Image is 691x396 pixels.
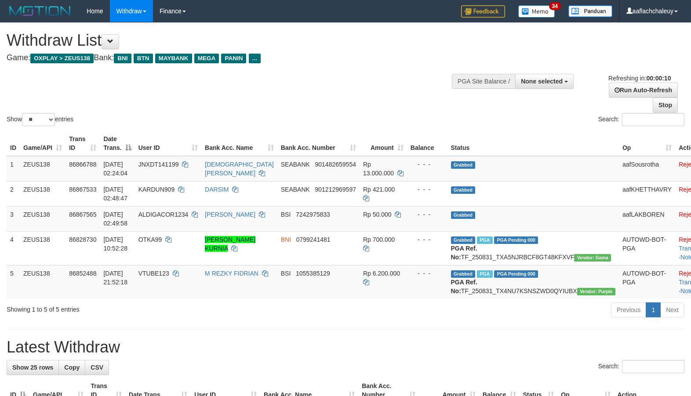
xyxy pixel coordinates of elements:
[69,270,96,277] span: 86852488
[69,161,96,168] span: 86866788
[7,231,20,265] td: 4
[85,360,109,375] a: CSV
[12,364,53,371] span: Show 25 rows
[20,231,65,265] td: ZEUS138
[69,186,96,193] span: 86867533
[363,211,392,218] span: Rp 50.000
[7,206,20,231] td: 3
[296,211,330,218] span: Copy 7242975833 to clipboard
[598,113,684,126] label: Search:
[7,338,684,356] h1: Latest Withdraw
[518,5,555,18] img: Button%20Memo.svg
[360,131,407,156] th: Amount: activate to sort column ascending
[7,181,20,206] td: 2
[451,236,476,244] span: Grabbed
[205,236,255,252] a: [PERSON_NAME] KURNIA
[205,186,229,193] a: DARSIM
[138,270,169,277] span: VTUBE123
[65,131,100,156] th: Trans ID: activate to sort column ascending
[296,236,331,243] span: Copy 0799241481 to clipboard
[477,236,492,244] span: Marked by aafsreyleap
[103,270,127,286] span: [DATE] 21:52:18
[281,161,310,168] span: SEABANK
[7,360,59,375] a: Show 25 rows
[363,186,395,193] span: Rp 421.000
[7,131,20,156] th: ID
[515,74,574,89] button: None selected
[103,211,127,227] span: [DATE] 02:49:58
[64,364,80,371] span: Copy
[451,279,477,294] b: PGA Ref. No:
[155,54,192,63] span: MAYBANK
[91,364,103,371] span: CSV
[205,211,255,218] a: [PERSON_NAME]
[7,54,452,62] h4: Game: Bank:
[69,236,96,243] span: 86828730
[574,254,611,262] span: Vendor URL: https://trx31.1velocity.biz
[660,302,684,317] a: Next
[619,265,675,299] td: AUTOWD-BOT-PGA
[451,186,476,194] span: Grabbed
[622,113,684,126] input: Search:
[646,75,671,82] strong: 00:00:10
[611,302,646,317] a: Previous
[447,131,619,156] th: Status
[7,113,73,126] label: Show entries
[281,211,291,218] span: BSI
[609,83,678,98] a: Run Auto-Refresh
[205,161,274,177] a: [DEMOGRAPHIC_DATA][PERSON_NAME]
[114,54,131,63] span: BNI
[494,236,538,244] span: PGA Pending
[619,231,675,265] td: AUTOWD-BOT-PGA
[7,156,20,182] td: 1
[315,161,356,168] span: Copy 901482659554 to clipboard
[451,270,476,278] span: Grabbed
[7,302,281,314] div: Showing 1 to 5 of 5 entries
[281,186,310,193] span: SEABANK
[619,131,675,156] th: Op: activate to sort column ascending
[221,54,246,63] span: PANIN
[20,156,65,182] td: ZEUS138
[22,113,55,126] select: Showentries
[363,270,400,277] span: Rp 6.200.000
[452,74,515,89] div: PGA Site Balance /
[407,131,447,156] th: Balance
[20,206,65,231] td: ZEUS138
[363,236,395,243] span: Rp 700.000
[477,270,492,278] span: Marked by aafsolysreylen
[277,131,360,156] th: Bank Acc. Number: activate to sort column ascending
[7,265,20,299] td: 5
[30,54,94,63] span: OXPLAY > ZEUS138
[100,131,135,156] th: Date Trans.: activate to sort column descending
[622,360,684,373] input: Search:
[69,211,96,218] span: 86867565
[296,270,330,277] span: Copy 1055385129 to clipboard
[411,185,444,194] div: - - -
[411,269,444,278] div: - - -
[281,236,291,243] span: BNI
[7,4,73,18] img: MOTION_logo.png
[281,270,291,277] span: BSI
[20,181,65,206] td: ZEUS138
[451,161,476,169] span: Grabbed
[315,186,356,193] span: Copy 901212969597 to clipboard
[619,156,675,182] td: aafSousrotha
[619,206,675,231] td: aafLAKBOREN
[205,270,258,277] a: M REZKY FIDRIAN
[138,211,189,218] span: ALDIGACOR1234
[249,54,261,63] span: ...
[103,161,127,177] span: [DATE] 02:24:04
[598,360,684,373] label: Search:
[653,98,678,113] a: Stop
[103,236,127,252] span: [DATE] 10:52:28
[549,2,561,10] span: 34
[103,186,127,202] span: [DATE] 02:48:47
[201,131,277,156] th: Bank Acc. Name: activate to sort column ascending
[521,78,563,85] span: None selected
[20,265,65,299] td: ZEUS138
[568,5,612,17] img: panduan.png
[138,236,162,243] span: OTKA99
[135,131,201,156] th: User ID: activate to sort column ascending
[411,210,444,219] div: - - -
[7,32,452,49] h1: Withdraw List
